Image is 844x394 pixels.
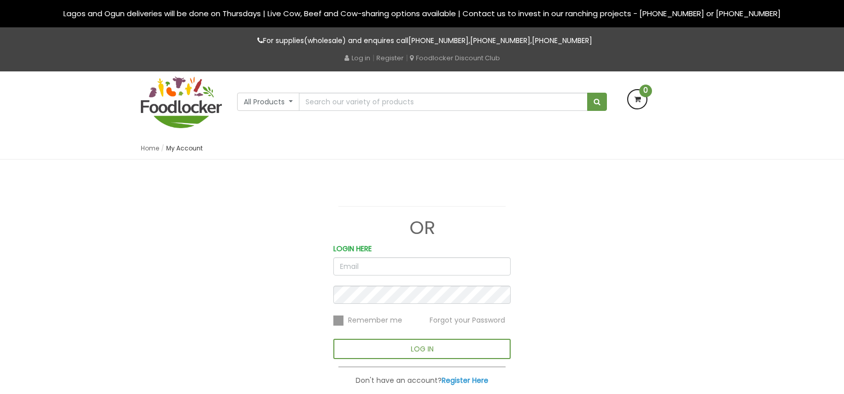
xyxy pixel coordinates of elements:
button: LOG IN [333,339,511,359]
a: Forgot your Password [430,314,505,325]
a: Register [376,53,404,63]
a: Register Here [442,375,488,385]
a: [PHONE_NUMBER] [470,35,530,46]
a: [PHONE_NUMBER] [408,35,469,46]
a: Home [141,144,159,152]
span: 0 [639,85,652,97]
p: Don't have an account? [333,375,511,386]
img: FoodLocker [141,76,222,128]
a: Log in [344,53,370,63]
input: Email [333,257,511,275]
input: Search our variety of products [299,93,588,111]
span: | [406,53,408,63]
button: All Products [237,93,299,111]
span: Lagos and Ogun deliveries will be done on Thursdays | Live Cow, Beef and Cow-sharing options avai... [63,8,781,19]
p: For supplies(wholesale) and enquires call , , [141,35,703,47]
a: [PHONE_NUMBER] [532,35,592,46]
span: Remember me [348,315,402,325]
h1: OR [333,218,511,238]
label: LOGIN HERE [333,243,372,255]
span: | [372,53,374,63]
a: Foodlocker Discount Club [410,53,500,63]
iframe: fb:login_button Facebook Social Plugin [360,180,485,200]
